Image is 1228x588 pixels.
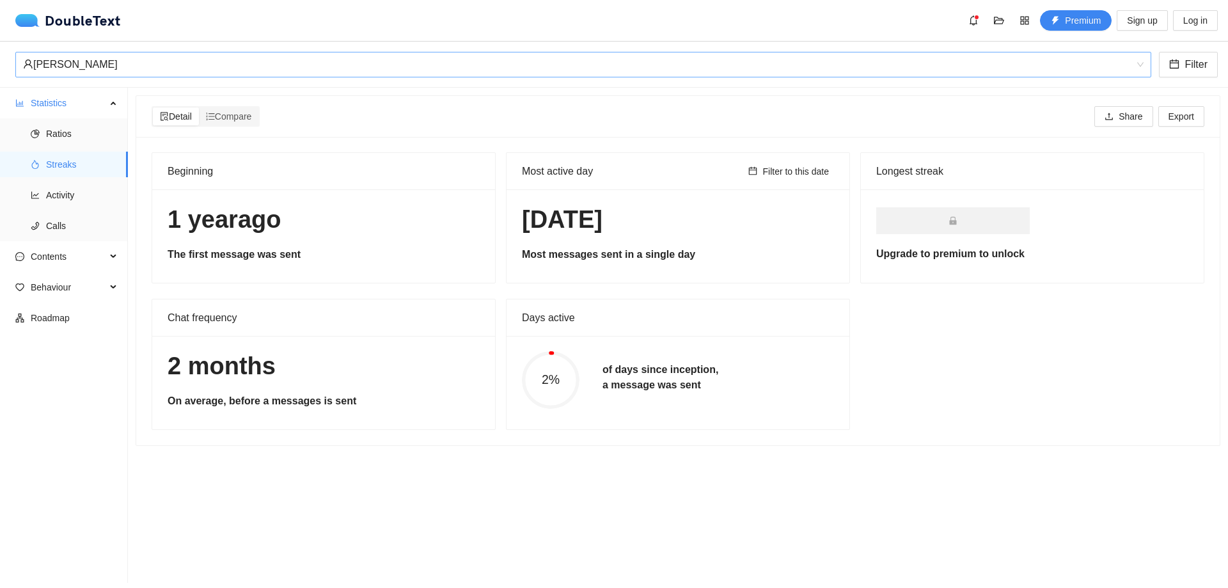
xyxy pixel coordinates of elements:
[160,112,169,121] span: file-search
[46,121,118,147] span: Ratios
[743,164,834,179] button: calendarFilter to this date
[15,14,121,27] a: logoDoubleText
[31,129,40,138] span: pie-chart
[31,305,118,331] span: Roadmap
[46,152,118,177] span: Streaks
[1105,112,1114,122] span: upload
[1173,10,1218,31] button: Log in
[1051,16,1060,26] span: thunderbolt
[31,191,40,200] span: line-chart
[949,216,957,225] span: lock
[15,314,24,322] span: apartment
[989,15,1009,26] span: folder-open
[31,244,106,269] span: Contents
[876,163,1188,179] div: Longest streak
[168,351,480,381] h1: 2 months
[46,213,118,239] span: Calls
[989,10,1009,31] button: folder-open
[1183,13,1208,28] span: Log in
[522,153,743,189] div: Most active day
[206,111,252,122] span: Compare
[1094,106,1153,127] button: uploadShare
[762,164,829,179] span: Filter to this date
[168,393,480,409] h5: On average, before a messages is sent
[23,52,1132,77] div: [PERSON_NAME]
[160,111,192,122] span: Detail
[46,182,118,208] span: Activity
[522,247,834,262] h5: Most messages sent in a single day
[1119,109,1142,123] span: Share
[522,374,579,386] span: 2%
[15,99,24,107] span: bar-chart
[23,59,33,69] span: user
[168,153,480,189] div: Beginning
[1169,59,1179,71] span: calendar
[1117,10,1167,31] button: Sign up
[1015,15,1034,26] span: appstore
[1185,56,1208,72] span: Filter
[15,14,121,27] div: DoubleText
[168,205,480,235] h1: 1 year ago
[168,299,480,336] div: Chat frequency
[15,252,24,261] span: message
[1065,13,1101,28] span: Premium
[876,246,1188,262] h5: Upgrade to premium to unlock
[964,15,983,26] span: bell
[31,90,106,116] span: Statistics
[522,205,834,235] h1: [DATE]
[1158,106,1204,127] button: Export
[1040,10,1112,31] button: thunderboltPremium
[206,112,215,121] span: ordered-list
[31,221,40,230] span: phone
[15,283,24,292] span: heart
[963,10,984,31] button: bell
[31,160,40,169] span: fire
[1159,52,1218,77] button: calendarFilter
[168,247,480,262] h5: The first message was sent
[1014,10,1035,31] button: appstore
[522,299,834,336] div: Days active
[1127,13,1157,28] span: Sign up
[602,362,718,393] h5: of days since inception, a message was sent
[1169,109,1194,123] span: Export
[15,14,45,27] img: logo
[748,166,757,177] span: calendar
[31,274,106,300] span: Behaviour
[23,52,1144,77] span: Farkas Dániel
